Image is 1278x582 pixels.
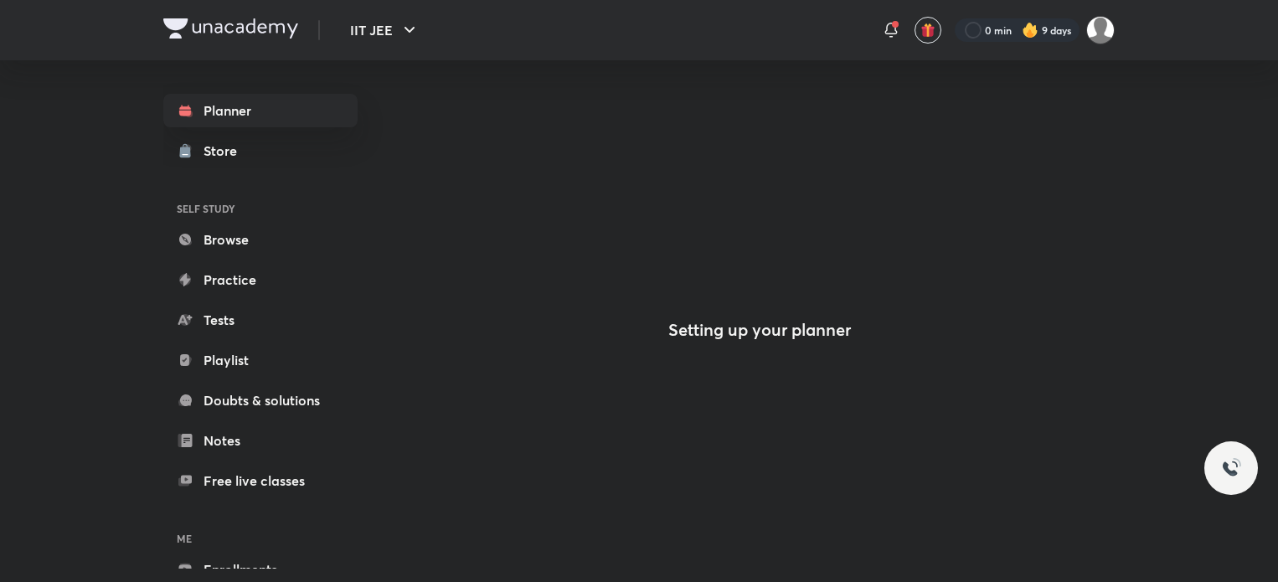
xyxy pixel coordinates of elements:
[163,194,358,223] h6: SELF STUDY
[163,263,358,296] a: Practice
[163,464,358,497] a: Free live classes
[340,13,430,47] button: IIT JEE
[1022,22,1038,39] img: streak
[163,524,358,553] h6: ME
[920,23,935,38] img: avatar
[915,17,941,44] button: avatar
[204,141,247,161] div: Store
[668,320,851,340] h4: Setting up your planner
[163,303,358,337] a: Tests
[1221,458,1241,478] img: ttu
[163,424,358,457] a: Notes
[163,94,358,127] a: Planner
[163,18,298,43] a: Company Logo
[163,18,298,39] img: Company Logo
[163,134,358,167] a: Store
[1086,16,1115,44] img: Ritam Pramanik
[163,384,358,417] a: Doubts & solutions
[163,223,358,256] a: Browse
[163,343,358,377] a: Playlist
